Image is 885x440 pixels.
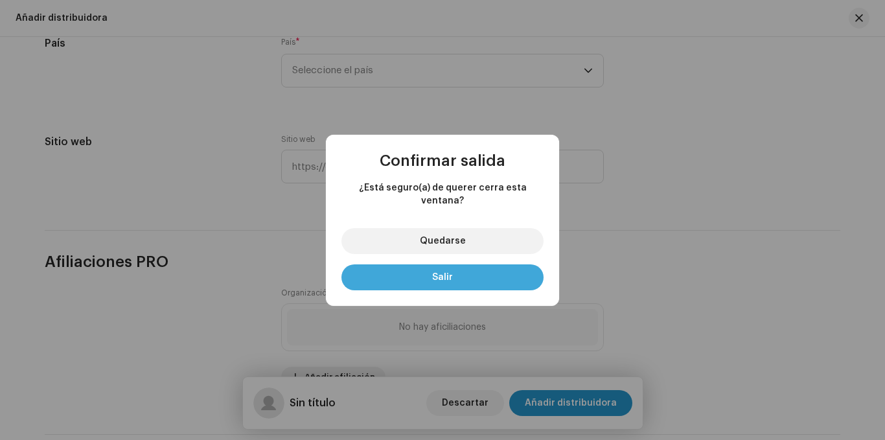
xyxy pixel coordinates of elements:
[341,181,544,207] span: ¿Está seguro(a) de querer cerra esta ventana?
[432,273,453,282] span: Salir
[341,264,544,290] button: Salir
[420,237,466,246] span: Quedarse
[341,228,544,254] button: Quedarse
[380,153,505,168] span: Confirmar salida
